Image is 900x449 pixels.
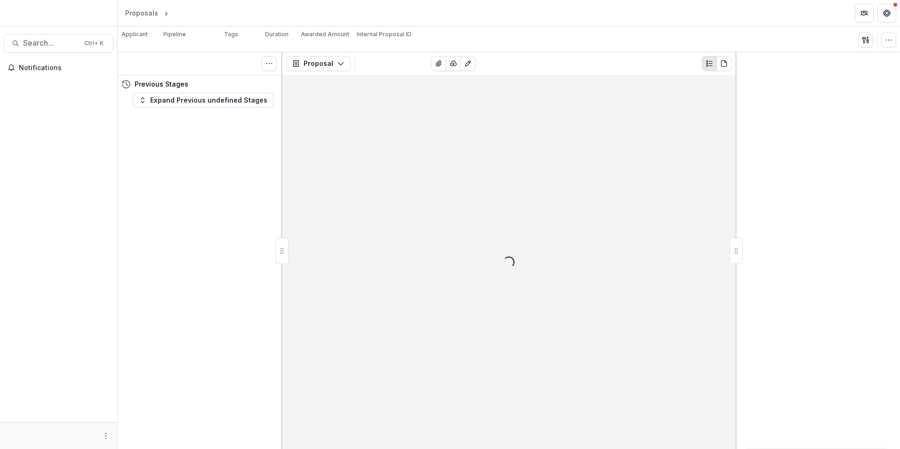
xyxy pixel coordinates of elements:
button: Proposal [286,56,351,71]
p: Pipeline [163,30,186,39]
nav: breadcrumb [121,6,210,20]
div: Ctrl + K [82,38,105,48]
p: Internal Proposal ID [357,30,411,39]
span: Search... [23,39,79,48]
div: Proposals [125,8,158,18]
button: Notifications [4,60,113,75]
p: Awarded Amount [301,30,349,39]
button: Edit as form [460,56,475,71]
a: Proposals [121,6,162,20]
button: More [100,430,112,441]
button: Expand Previous undefined Stages [133,93,273,108]
button: Search... [4,34,113,53]
button: PDF view [716,56,731,71]
p: Tags [224,30,238,39]
p: Applicant [121,30,148,39]
button: Plaintext view [702,56,717,71]
button: Partners [855,4,874,23]
p: Duration [265,30,289,39]
button: View Attached Files [431,56,446,71]
button: Toggle View Cancelled Tasks [262,56,277,71]
button: Get Help [877,4,896,23]
span: Notifications [19,64,110,72]
h4: Previous Stages [135,79,188,89]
